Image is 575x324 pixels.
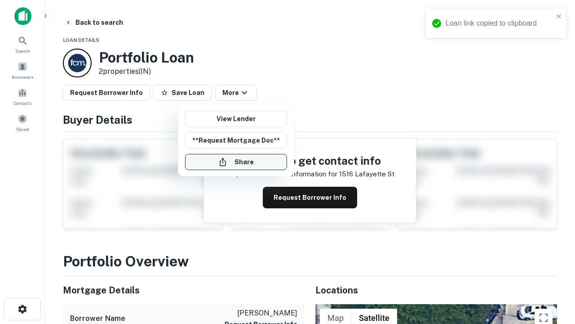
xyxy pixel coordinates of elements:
[185,111,287,127] a: View Lender
[446,18,553,29] div: Loan link copied to clipboard
[530,252,575,295] iframe: Chat Widget
[185,154,287,170] button: Share
[185,132,287,148] button: **Request Mortgage Doc**
[556,13,562,21] button: close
